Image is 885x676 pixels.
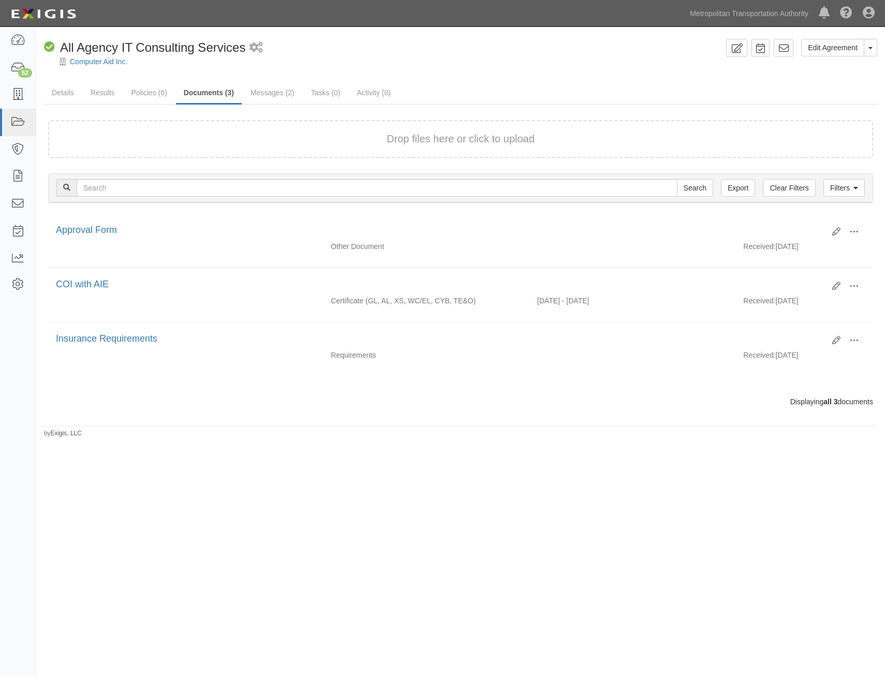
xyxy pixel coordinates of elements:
[735,350,873,365] div: [DATE]
[349,82,399,103] a: Activity (0)
[56,224,824,237] div: Approval Form
[303,82,348,103] a: Tasks (0)
[83,82,123,103] a: Results
[735,296,873,311] div: [DATE]
[801,39,864,56] a: Edit Agreement
[56,279,109,289] a: COI with AIE
[77,179,677,197] input: Search
[44,429,82,438] small: by
[387,131,535,146] button: Drop files here or click to upload
[51,430,82,437] a: Exigis, LLC
[677,179,713,197] input: Search
[529,296,736,306] div: Effective 12/01/2024 - Expiration 12/01/2025
[323,296,529,306] div: General Liability Auto Liability Excess/Umbrella Liability Workers Compensation/Employers Liabili...
[44,82,82,103] a: Details
[56,225,117,235] a: Approval Form
[840,7,852,20] i: Help Center - Complianz
[763,179,815,197] a: Clear Filters
[323,241,529,252] div: Other Document
[243,82,302,103] a: Messages (2)
[123,82,174,103] a: Policies (6)
[823,398,837,406] b: all 3
[8,5,79,23] img: logo-5460c22ac91f19d4615b14bd174203de0afe785f0fc80cf4dbbc73dc1793850b.png
[529,241,736,242] div: Effective - Expiration
[249,42,263,53] i: 2 scheduled workflows
[56,278,824,291] div: COI with AIE
[56,333,157,344] a: Insurance Requirements
[70,57,127,66] a: Computer Aid Inc.
[60,40,245,54] span: All Agency IT Consulting Services
[735,241,873,257] div: [DATE]
[56,332,824,346] div: Insurance Requirements
[743,350,775,360] p: Received:
[323,350,529,360] div: Requirements
[40,396,881,407] div: Displaying documents
[44,39,245,56] div: All Agency IT Consulting Services
[823,179,865,197] a: Filters
[721,179,755,197] a: Export
[18,68,32,78] div: 52
[176,82,242,105] a: Documents (3)
[685,3,814,24] a: Metropolitan Transportation Authority
[44,42,55,53] i: Compliant
[743,296,775,306] p: Received:
[743,241,775,252] p: Received:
